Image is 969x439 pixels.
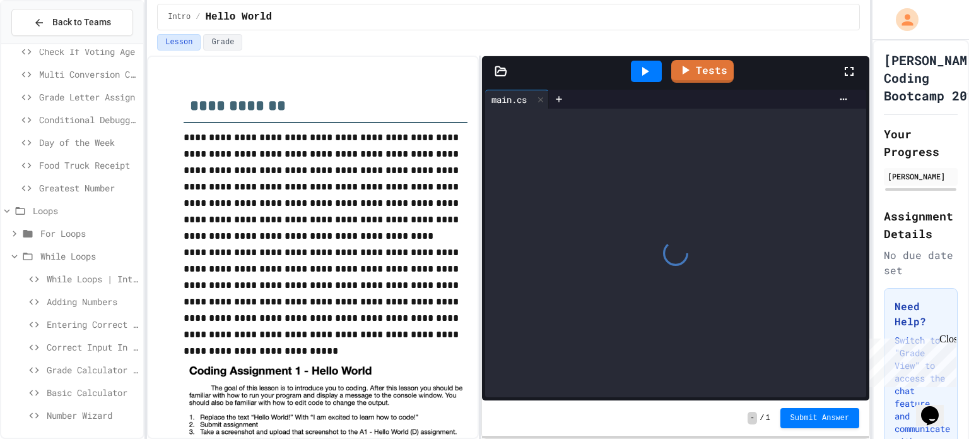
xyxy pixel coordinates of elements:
span: / [196,12,200,22]
span: Adding Numbers [47,295,138,308]
span: Loops [33,204,138,217]
span: Greatest Number [39,181,138,195]
button: Back to Teams [11,9,133,36]
div: main.cs [485,93,533,106]
span: Grade Calculator | Full [47,363,138,376]
span: Grade Letter Assign [39,90,138,104]
span: - [748,412,757,424]
button: Grade [203,34,242,51]
button: Submit Answer [780,408,860,428]
iframe: chat widget [916,388,956,426]
span: Basic Calculator [47,386,138,399]
span: Check If Voting Age [39,45,138,58]
span: / [760,413,764,423]
div: My Account [883,5,922,34]
span: Multi Conversion Calculator [39,68,138,81]
span: Day of the Week [39,136,138,149]
span: Hello World [205,9,272,25]
span: Back to Teams [52,16,111,29]
span: Submit Answer [790,413,850,423]
div: No due date set [884,248,958,278]
span: Food Truck Receipt [39,159,138,172]
div: Chat with us now!Close [5,5,87,80]
span: Intro [168,12,191,22]
h3: Need Help? [895,299,947,329]
span: Conditional Debugging [39,113,138,126]
span: For Loops [40,227,138,240]
a: Tests [671,60,734,83]
span: Correct Input In Range [47,340,138,354]
span: Entering Correct Name Input [47,318,138,331]
h2: Assignment Details [884,207,958,243]
div: [PERSON_NAME] [888,171,954,182]
span: 1 [765,413,770,423]
button: Lesson [157,34,201,51]
span: Number Wizard [47,409,138,422]
div: main.cs [485,90,549,109]
span: While Loops | Intro [47,272,138,286]
h2: Your Progress [884,125,958,160]
span: While Loops [40,250,138,263]
iframe: chat widget [864,334,956,387]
